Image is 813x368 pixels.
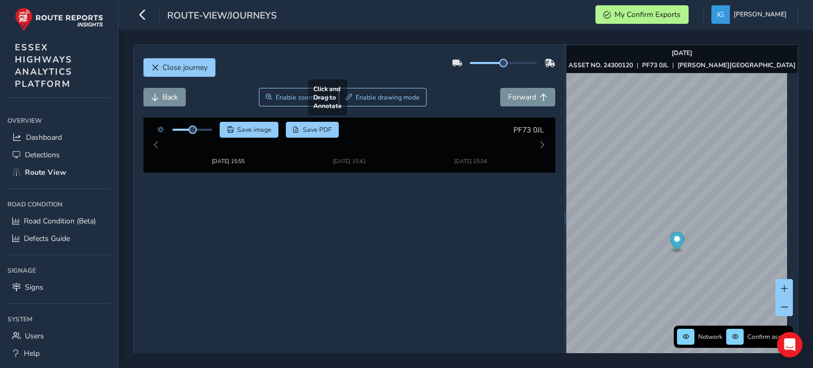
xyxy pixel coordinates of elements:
div: Signage [7,263,111,279]
span: [PERSON_NAME] [734,5,787,24]
a: Route View [7,164,111,181]
span: Detections [25,150,60,160]
div: Open Intercom Messenger [777,332,802,357]
img: Thumbnail frame [196,133,260,143]
span: Dashboard [26,132,62,142]
div: Map marker [670,232,684,254]
span: Back [162,92,178,102]
span: My Confirm Exports [615,10,681,20]
span: Route View [25,167,66,177]
span: Save image [237,125,272,134]
span: Defects Guide [24,234,70,244]
a: Detections [7,146,111,164]
button: [PERSON_NAME] [711,5,790,24]
span: ESSEX HIGHWAYS ANALYTICS PLATFORM [15,41,73,90]
a: Defects Guide [7,230,111,247]
strong: ASSET NO. 24300120 [568,61,633,69]
span: Signs [25,282,43,292]
span: PF73 0JL [513,125,544,135]
span: Enable zoom mode [276,93,332,102]
a: Road Condition (Beta) [7,212,111,230]
span: Users [25,331,44,341]
div: Road Condition [7,196,111,212]
span: Enable drawing mode [356,93,420,102]
span: route-view/journeys [167,9,277,24]
div: System [7,311,111,327]
strong: [DATE] [672,49,692,57]
div: [DATE] 15:41 [317,143,382,151]
a: Users [7,327,111,345]
span: Confirm assets [747,333,790,341]
button: Save [220,122,278,138]
button: Back [143,88,186,106]
img: Thumbnail frame [317,133,382,143]
button: Draw [339,88,427,106]
strong: [PERSON_NAME][GEOGRAPHIC_DATA] [677,61,796,69]
span: Save PDF [303,125,332,134]
div: [DATE] 15:34 [438,143,503,151]
span: Network [698,333,722,341]
strong: PF73 0JL [642,61,669,69]
div: [DATE] 15:55 [196,143,260,151]
span: Close journey [162,62,207,73]
a: Dashboard [7,129,111,146]
button: PDF [286,122,339,138]
span: Forward [508,92,536,102]
button: My Confirm Exports [595,5,689,24]
div: Overview [7,113,111,129]
img: rr logo [15,7,103,31]
a: Signs [7,279,111,296]
button: Close journey [143,58,215,77]
a: Help [7,345,111,362]
span: Road Condition (Beta) [24,216,96,226]
div: | | [568,61,796,69]
button: Zoom [259,88,339,106]
img: Thumbnail frame [438,133,503,143]
span: Help [24,348,40,358]
img: diamond-layout [711,5,730,24]
button: Forward [500,88,555,106]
